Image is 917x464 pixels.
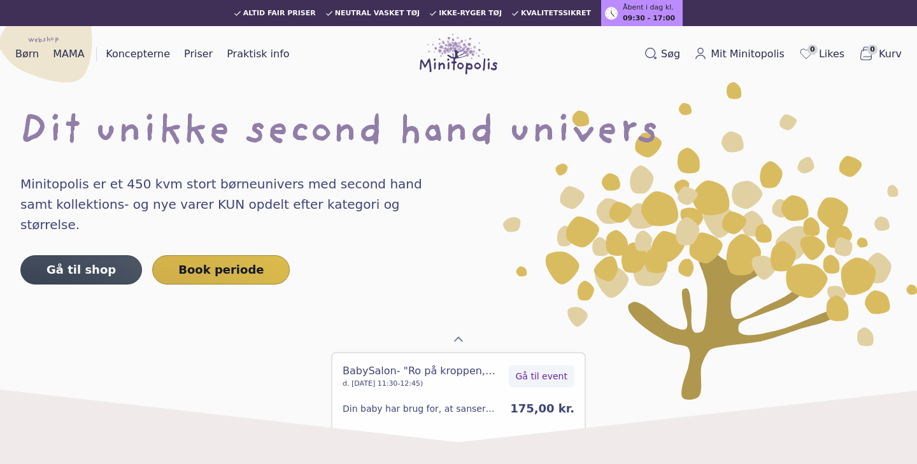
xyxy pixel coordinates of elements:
[48,44,90,64] a: MAMA
[439,10,502,17] span: Ikke-ryger tøj
[222,44,294,64] a: Praktisk info
[623,3,674,13] span: Åbent i dag kl.
[10,44,44,64] a: Børn
[793,43,849,65] a: 0Likes
[448,329,469,349] button: Previous Page
[343,363,504,379] div: BabySalon- "Ro på kroppen, aften- & putterutine mod motorisk uro" v. [PERSON_NAME] fra Små Skridt
[623,13,675,24] span: 09:30 - 17:00
[879,46,902,62] span: Kurv
[343,402,500,415] div: Din baby har brug for, at sanserne bliver mættet inden sengetid og det kræver ofte mere målrettet...
[152,255,290,285] a: Book periode
[689,44,790,64] a: Mit Minitopolis
[516,370,567,383] span: Gå til event
[807,45,818,55] span: 0
[819,46,844,62] span: Likes
[867,45,878,55] span: 0
[639,44,685,64] button: Søg
[503,82,917,400] img: Minitopolis' logo som et gul blomst
[343,379,504,390] div: d. [DATE] 11:30-12:45)
[711,46,785,62] span: Mit Minitopolis
[20,113,897,153] h1: Dit unikke second hand univers
[420,34,497,74] img: Minitopolis logo
[510,402,574,415] span: 175,00 kr.
[243,10,316,17] span: Altid fair priser
[101,44,175,64] a: Koncepterne
[853,43,907,65] button: 0Kurv
[521,10,591,17] span: Kvalitetssikret
[509,365,574,388] button: Gå til event
[20,174,448,235] h4: Minitopolis er et 450 kvm stort børneunivers med second hand samt kollektions- og nye varer KUN o...
[661,46,680,62] span: Søg
[20,255,142,285] a: Gå til shop
[331,352,586,463] div: 0
[335,10,420,17] span: Neutral vasket tøj
[179,44,218,64] a: Priser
